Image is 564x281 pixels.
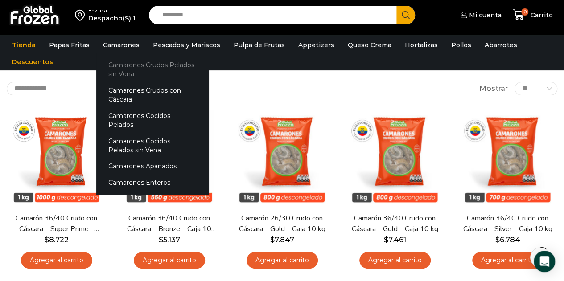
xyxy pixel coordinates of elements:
[96,108,209,133] a: Camarones Cocidos Pelados
[148,37,225,53] a: Pescados y Mariscos
[96,133,209,158] a: Camarones Cocidos Pelados sin Vena
[458,6,502,24] a: Mi cuenta
[350,213,440,234] a: Camarón 36/40 Crudo con Cáscara – Gold – Caja 10 kg
[96,57,209,82] a: Camarones Crudos Pelados sin Vena
[45,37,94,53] a: Papas Fritas
[479,84,508,94] span: Mostrar
[96,82,209,108] a: Camarones Crudos con Cáscara
[400,37,442,53] a: Hortalizas
[99,37,144,53] a: Camarones
[88,14,136,23] div: Despacho(S) 1
[447,37,476,53] a: Pollos
[237,213,327,234] a: Camarón 26/30 Crudo con Cáscara – Gold – Caja 10 kg
[159,236,180,244] bdi: 5.137
[7,82,120,95] select: Pedido de la tienda
[396,6,415,24] button: Search button
[96,175,209,191] a: Camarones Enteros
[124,213,214,234] a: Camarón 36/40 Crudo con Cáscara – Bronze – Caja 10 kg
[96,158,209,175] a: Camarones Apanados
[467,11,502,20] span: Mi cuenta
[495,236,500,244] span: $
[472,252,543,269] a: Agregar al carrito: “Camarón 36/40 Crudo con Cáscara - Silver - Caja 10 kg”
[229,37,289,53] a: Pulpa de Frutas
[159,236,163,244] span: $
[75,8,88,23] img: address-field-icon.svg
[270,236,275,244] span: $
[134,252,205,269] a: Agregar al carrito: “Camarón 36/40 Crudo con Cáscara - Bronze - Caja 10 kg”
[521,8,528,16] span: 0
[8,37,40,53] a: Tienda
[463,213,552,234] a: Camarón 36/40 Crudo con Cáscara – Silver – Caja 10 kg
[8,53,58,70] a: Descuentos
[510,4,555,25] a: 0 Carrito
[45,236,69,244] bdi: 8.722
[384,236,388,244] span: $
[343,37,396,53] a: Queso Crema
[480,37,522,53] a: Abarrotes
[247,252,318,269] a: Agregar al carrito: “Camarón 26/30 Crudo con Cáscara - Gold - Caja 10 kg”
[359,252,431,269] a: Agregar al carrito: “Camarón 36/40 Crudo con Cáscara - Gold - Caja 10 kg”
[88,8,136,14] div: Enviar a
[294,37,339,53] a: Appetizers
[528,11,553,20] span: Carrito
[495,236,520,244] bdi: 6.784
[45,236,49,244] span: $
[534,251,555,272] div: Open Intercom Messenger
[12,213,101,234] a: Camarón 36/40 Crudo con Cáscara – Super Prime – Caja 10 kg
[270,236,294,244] bdi: 7.847
[21,252,92,269] a: Agregar al carrito: “Camarón 36/40 Crudo con Cáscara - Super Prime - Caja 10 kg”
[384,236,406,244] bdi: 7.461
